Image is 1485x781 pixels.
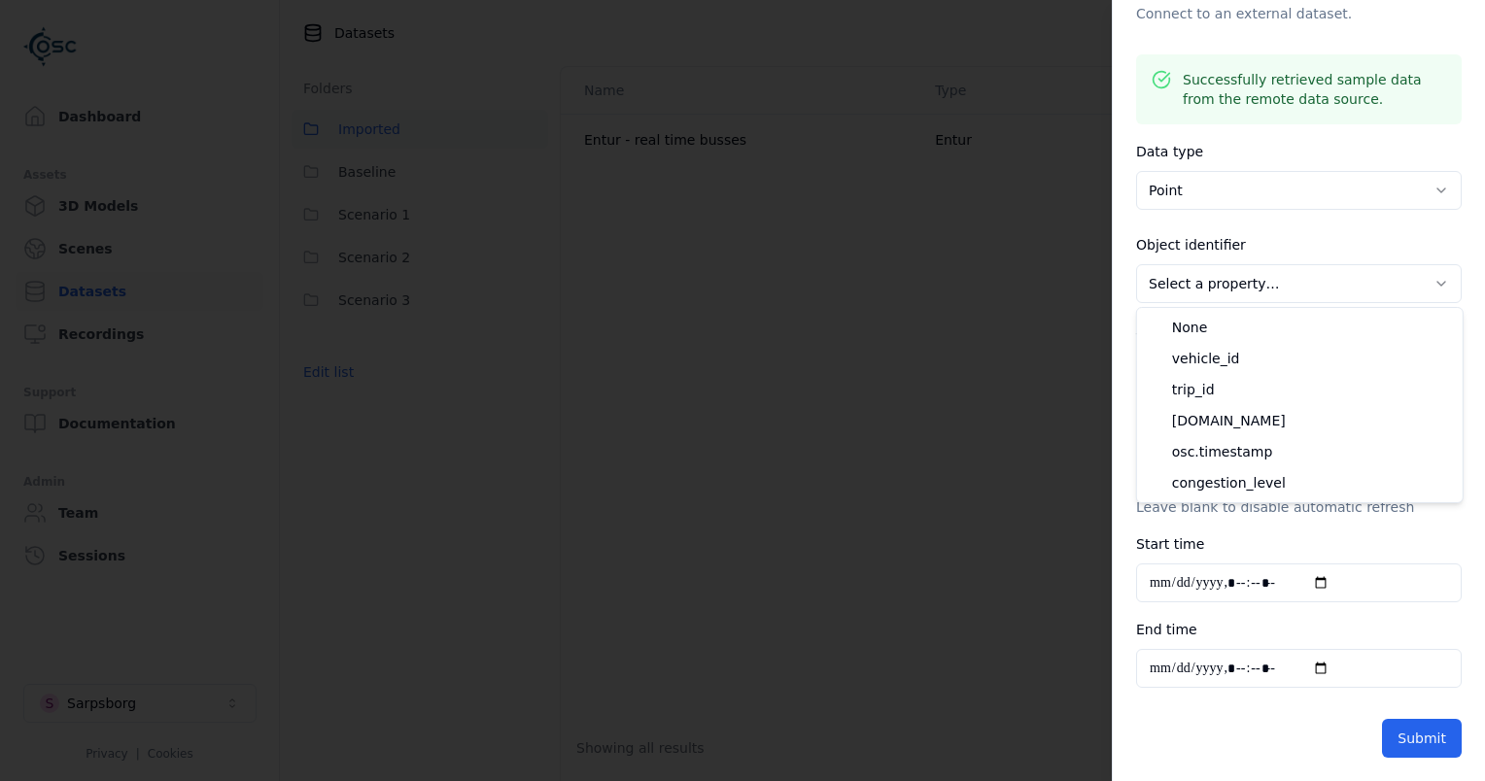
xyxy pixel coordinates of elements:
[1183,70,1446,109] p: Successfully retrieved sample data from the remote data source.
[1172,349,1240,368] span: vehicle_id
[1172,442,1273,461] span: osc.timestamp
[1172,318,1208,337] span: None
[1136,237,1246,253] label: Object identifier
[1136,144,1203,159] label: Data type
[1136,4,1462,23] p: Connect to an external dataset.
[1136,622,1197,637] label: End time
[1172,380,1215,399] span: trip_id
[1382,719,1462,758] button: Submit
[1136,497,1462,517] p: Leave blank to disable automatic refresh
[1172,473,1286,492] span: congestion_level
[1172,411,1286,430] span: [DOMAIN_NAME]
[1136,536,1204,552] label: Start time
